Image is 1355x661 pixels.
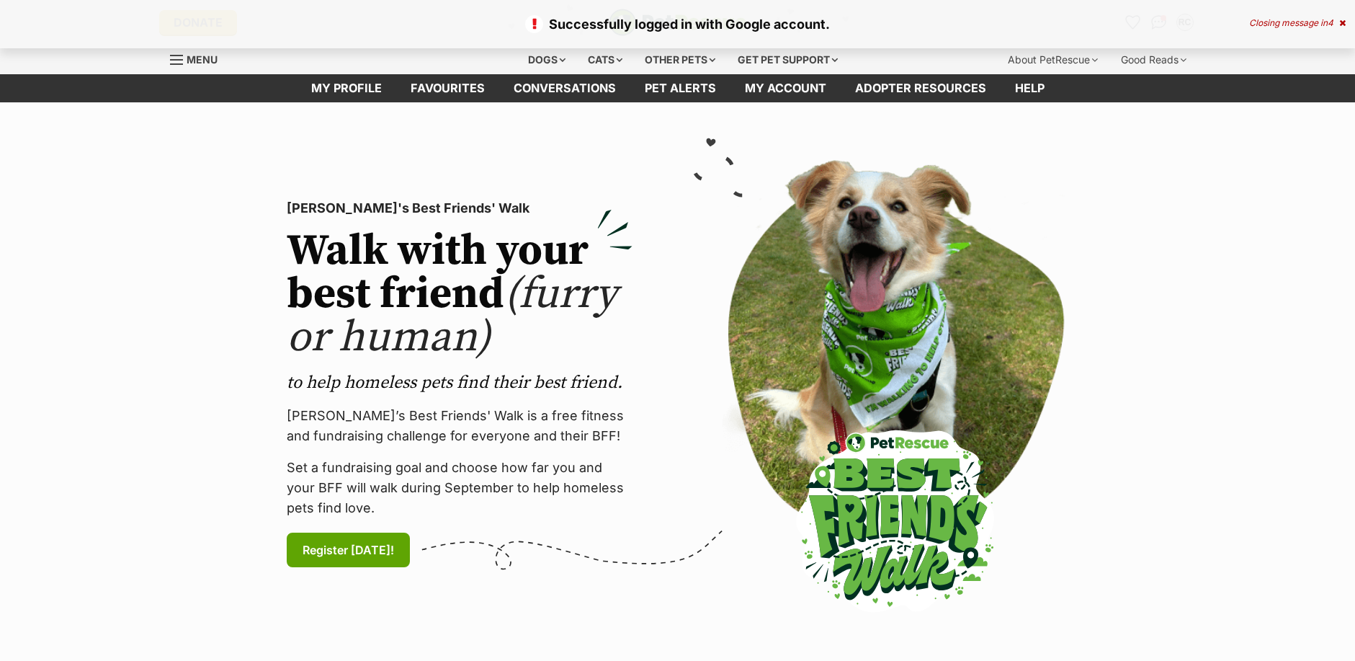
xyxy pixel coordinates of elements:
[499,74,630,102] a: conversations
[730,74,841,102] a: My account
[287,371,632,394] p: to help homeless pets find their best friend.
[1111,45,1197,74] div: Good Reads
[297,74,396,102] a: My profile
[287,458,632,518] p: Set a fundraising goal and choose how far you and your BFF will walk during September to help hom...
[287,230,632,360] h2: Walk with your best friend
[287,406,632,446] p: [PERSON_NAME]’s Best Friends' Walk is a free fitness and fundraising challenge for everyone and t...
[170,45,228,71] a: Menu
[578,45,632,74] div: Cats
[287,198,632,218] p: [PERSON_NAME]'s Best Friends' Walk
[287,267,617,365] span: (furry or human)
[187,53,218,66] span: Menu
[303,541,394,559] span: Register [DATE]!
[635,45,725,74] div: Other pets
[998,45,1108,74] div: About PetRescue
[396,74,499,102] a: Favourites
[287,533,410,567] a: Register [DATE]!
[630,74,730,102] a: Pet alerts
[1001,74,1059,102] a: Help
[518,45,576,74] div: Dogs
[841,74,1001,102] a: Adopter resources
[728,45,848,74] div: Get pet support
